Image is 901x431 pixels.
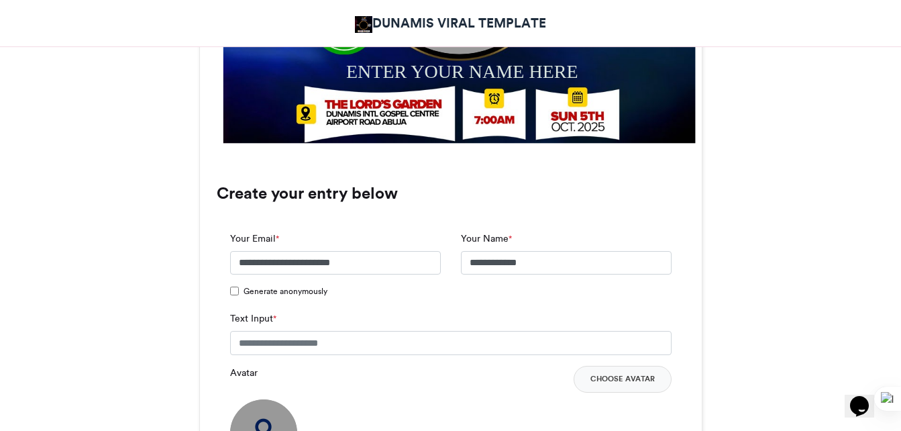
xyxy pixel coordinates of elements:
[346,58,596,85] div: ENTER YOUR NAME HERE
[230,312,276,326] label: Text Input
[230,232,279,246] label: Your Email
[244,285,327,297] span: Generate anonymously
[461,232,512,246] label: Your Name
[574,366,672,393] button: Choose Avatar
[230,366,258,380] label: Avatar
[355,13,547,33] a: DUNAMIS VIRAL TEMPLATE
[217,185,685,201] h3: Create your entry below
[355,16,373,33] img: DUNAMIS VIRAL TEMPLATE
[230,287,239,295] input: Generate anonymously
[845,377,888,418] iframe: chat widget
